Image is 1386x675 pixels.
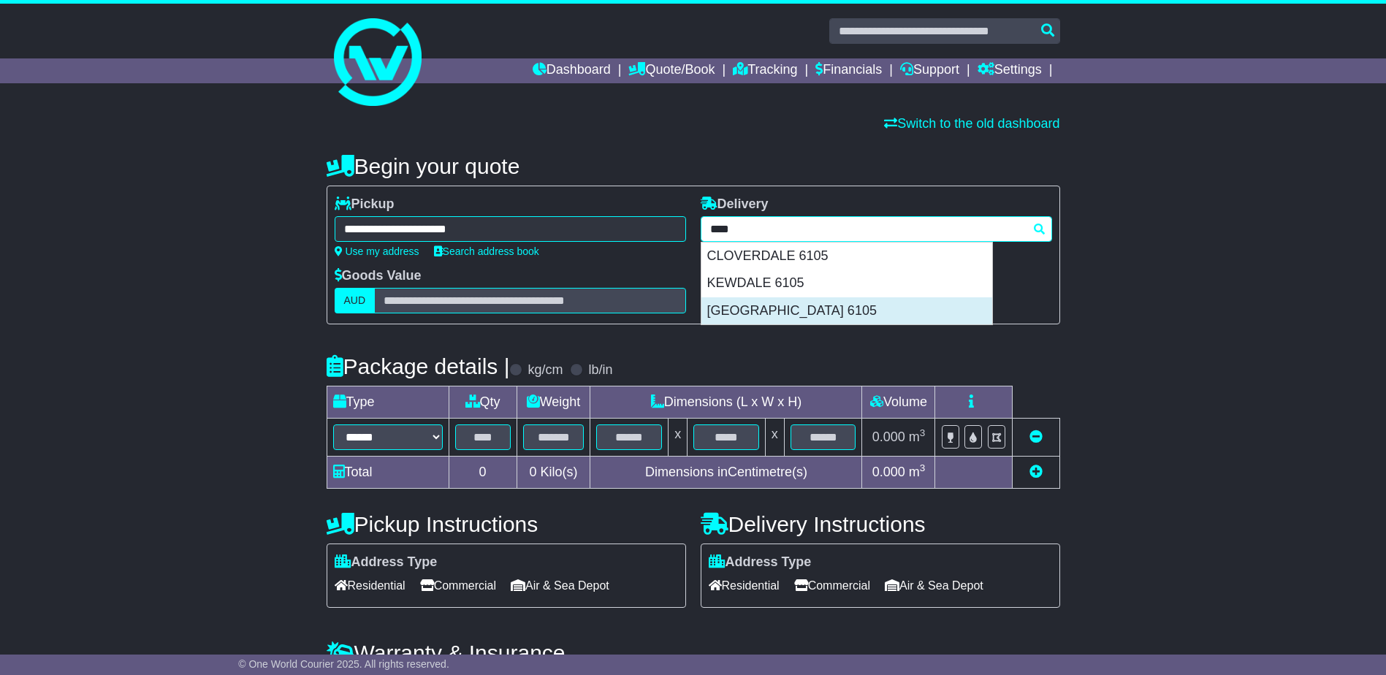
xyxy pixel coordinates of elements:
span: Residential [335,574,405,597]
sup: 3 [920,427,926,438]
span: 0 [529,465,536,479]
a: Financials [815,58,882,83]
a: Settings [978,58,1042,83]
h4: Warranty & Insurance [327,641,1060,665]
span: Air & Sea Depot [511,574,609,597]
a: Quote/Book [628,58,715,83]
label: Pickup [335,197,395,213]
a: Support [900,58,959,83]
td: 0 [449,457,517,489]
a: Search address book [434,245,539,257]
div: KEWDALE 6105 [701,270,992,297]
a: Use my address [335,245,419,257]
span: Residential [709,574,780,597]
td: Dimensions (L x W x H) [590,386,862,419]
a: Tracking [733,58,797,83]
label: Delivery [701,197,769,213]
label: Address Type [335,554,438,571]
h4: Package details | [327,354,510,378]
td: x [765,419,784,457]
td: Dimensions in Centimetre(s) [590,457,862,489]
span: Commercial [794,574,870,597]
typeahead: Please provide city [701,216,1052,242]
td: x [669,419,688,457]
label: kg/cm [528,362,563,378]
h4: Delivery Instructions [701,512,1060,536]
h4: Pickup Instructions [327,512,686,536]
div: CLOVERDALE 6105 [701,243,992,270]
td: Qty [449,386,517,419]
label: Address Type [709,554,812,571]
span: Commercial [420,574,496,597]
div: [GEOGRAPHIC_DATA] 6105 [701,297,992,325]
span: 0.000 [872,430,905,444]
span: Air & Sea Depot [885,574,983,597]
a: Remove this item [1029,430,1043,444]
h4: Begin your quote [327,154,1060,178]
span: m [909,430,926,444]
a: Switch to the old dashboard [884,116,1059,131]
span: m [909,465,926,479]
span: 0.000 [872,465,905,479]
td: Type [327,386,449,419]
td: Volume [862,386,935,419]
label: Goods Value [335,268,422,284]
a: Add new item [1029,465,1043,479]
label: AUD [335,288,376,313]
td: Total [327,457,449,489]
td: Kilo(s) [517,457,590,489]
td: Weight [517,386,590,419]
span: © One World Courier 2025. All rights reserved. [238,658,449,670]
label: lb/in [588,362,612,378]
sup: 3 [920,462,926,473]
a: Dashboard [533,58,611,83]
